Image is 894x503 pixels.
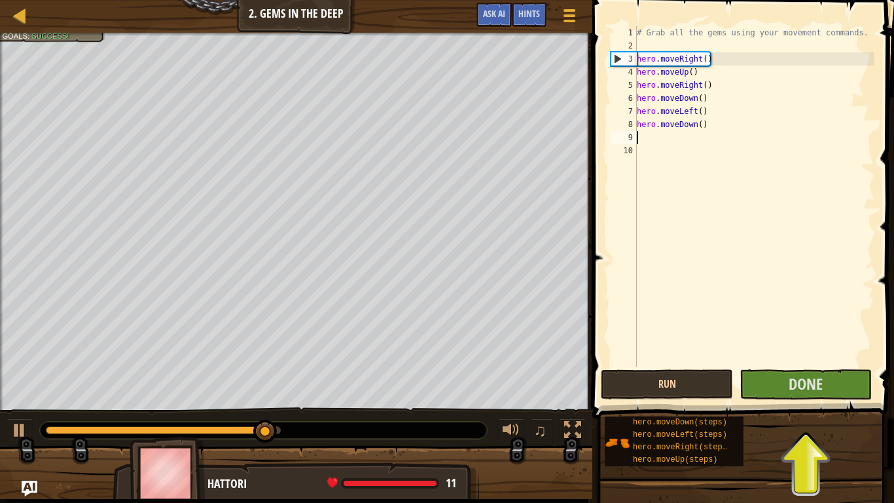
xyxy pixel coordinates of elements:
[531,419,553,445] button: ♫
[605,430,630,455] img: portrait.png
[611,65,637,79] div: 4
[740,369,872,400] button: Done
[518,7,540,20] span: Hints
[560,419,586,445] button: Toggle fullscreen
[476,3,512,27] button: Ask AI
[633,455,718,464] span: hero.moveUp(steps)
[7,419,33,445] button: Ctrl + P: Play
[446,475,456,491] span: 11
[533,420,546,440] span: ♫
[553,3,586,33] button: Show game menu
[611,144,637,157] div: 10
[611,26,637,39] div: 1
[611,105,637,118] div: 7
[611,39,637,52] div: 2
[611,79,637,92] div: 5
[633,418,727,427] span: hero.moveDown(steps)
[611,118,637,131] div: 8
[611,52,637,65] div: 3
[22,481,37,496] button: Ask AI
[611,131,637,144] div: 9
[633,430,727,439] span: hero.moveLeft(steps)
[789,373,823,394] span: Done
[611,92,637,105] div: 6
[207,475,466,493] div: Hattori
[327,477,456,489] div: health: 11 / 11
[601,369,733,400] button: Run
[498,419,524,445] button: Adjust volume
[633,443,732,452] span: hero.moveRight(steps)
[483,7,505,20] span: Ask AI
